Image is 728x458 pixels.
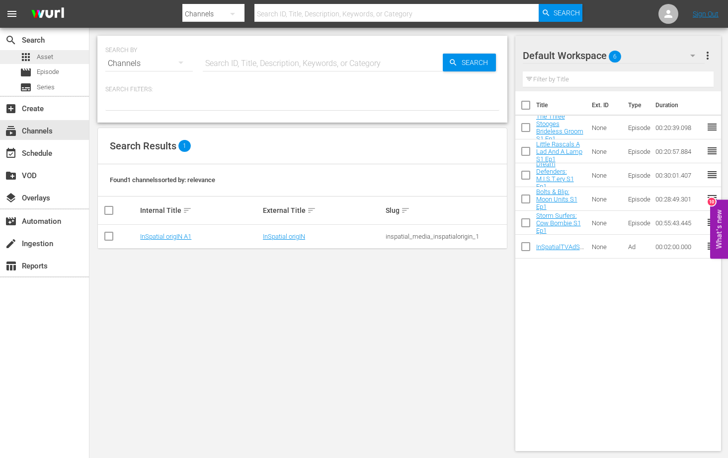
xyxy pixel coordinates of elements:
[523,42,705,69] div: Default Workspace
[536,243,584,258] a: InSpatialTVAdSlate1
[539,4,582,22] button: Search
[624,235,651,259] td: Ad
[706,193,718,204] span: reorder
[5,215,17,227] span: Automation
[651,235,706,259] td: 00:02:00.000
[710,199,728,259] button: Open Feedback Widget
[536,113,583,142] a: The Three Stooges Brideless Groom S1 Ep1
[263,233,305,240] a: InSpatial origIN
[706,145,718,157] span: reorder
[5,147,17,159] span: Schedule
[140,233,191,240] a: InSpatial origIN A1
[5,260,17,272] span: Reports
[37,82,55,92] span: Series
[624,163,651,187] td: Episode
[386,233,505,240] div: inspatial_media_inspatialorigin_1
[401,206,410,215] span: sort
[702,50,714,62] span: more_vert
[651,187,706,211] td: 00:28:49.301
[536,160,574,190] a: Dream Defenders: M.I.S.T.ery S1 Ep1
[588,163,624,187] td: None
[651,163,706,187] td: 00:30:01.407
[386,204,505,216] div: Slug
[693,10,719,18] a: Sign Out
[588,139,624,163] td: None
[622,91,649,119] th: Type
[5,238,17,250] span: Ingestion
[624,139,651,163] td: Episode
[554,4,580,22] span: Search
[536,212,581,234] a: Storm Surfers: Cow Bombie S1 Ep1
[586,91,623,119] th: Ext. ID
[624,187,651,211] td: Episode
[24,2,72,26] img: ans4CAIJ8jUAAAAAAAAAAAAAAAAAAAAAAAAgQb4GAAAAAAAAAAAAAAAAAAAAAAAAJMjXAAAAAAAAAAAAAAAAAAAAAAAAgAT5G...
[443,54,496,71] button: Search
[307,206,316,215] span: sort
[708,197,716,205] div: 10
[706,216,718,228] span: reorder
[140,204,260,216] div: Internal Title
[5,170,17,182] span: VOD
[649,91,709,119] th: Duration
[536,91,586,119] th: Title
[588,235,624,259] td: None
[702,44,714,67] button: more_vert
[5,192,17,204] span: Overlays
[588,211,624,235] td: None
[536,188,577,210] a: Bolts & Blip: Moon Units S1 Ep1
[458,54,496,71] span: Search
[624,116,651,139] td: Episode
[6,8,18,20] span: menu
[105,50,193,77] div: Channels
[20,66,32,78] span: Episode
[20,51,32,63] span: Asset
[651,211,706,235] td: 00:55:43.445
[624,211,651,235] td: Episode
[178,140,191,152] span: 1
[588,116,624,139] td: None
[536,140,582,163] a: Little Rascals A Lad And A Lamp S1 Ep1
[110,176,215,184] span: Found 1 channels sorted by: relevance
[609,46,621,67] span: 6
[588,187,624,211] td: None
[37,67,59,77] span: Episode
[5,34,17,46] span: Search
[651,139,706,163] td: 00:20:57.884
[37,52,53,62] span: Asset
[183,206,192,215] span: sort
[110,140,176,152] span: Search Results
[706,121,718,133] span: reorder
[706,240,718,252] span: reorder
[5,103,17,115] span: Create
[105,85,499,94] p: Search Filters:
[706,169,718,181] span: reorder
[263,204,383,216] div: External Title
[651,116,706,139] td: 00:20:39.098
[20,81,32,93] span: Series
[5,125,17,137] span: Channels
